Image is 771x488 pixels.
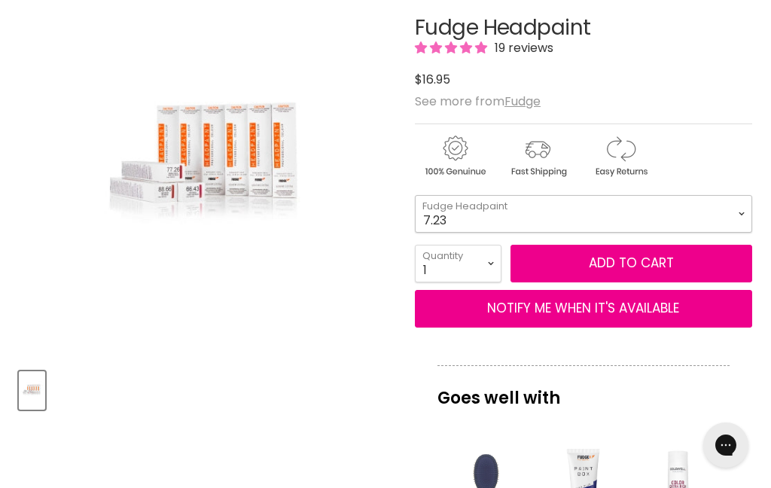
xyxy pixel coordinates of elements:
h1: Fudge Headpaint [415,17,752,40]
button: Fudge Headpaint [19,371,45,410]
div: Product thumbnails [17,367,399,410]
img: returns.gif [581,133,660,179]
span: 4.89 stars [415,39,490,56]
span: See more from [415,93,541,110]
span: $16.95 [415,71,450,88]
span: 19 reviews [490,39,553,56]
p: Goes well with [437,365,730,415]
iframe: Gorgias live chat messenger [696,417,756,473]
img: shipping.gif [498,133,577,179]
img: Fudge Headpaint [20,373,44,408]
img: genuine.gif [415,133,495,179]
select: Quantity [415,245,501,282]
button: Add to cart [510,245,752,282]
button: NOTIFY ME WHEN IT'S AVAILABLE [415,290,752,328]
a: Fudge [504,93,541,110]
